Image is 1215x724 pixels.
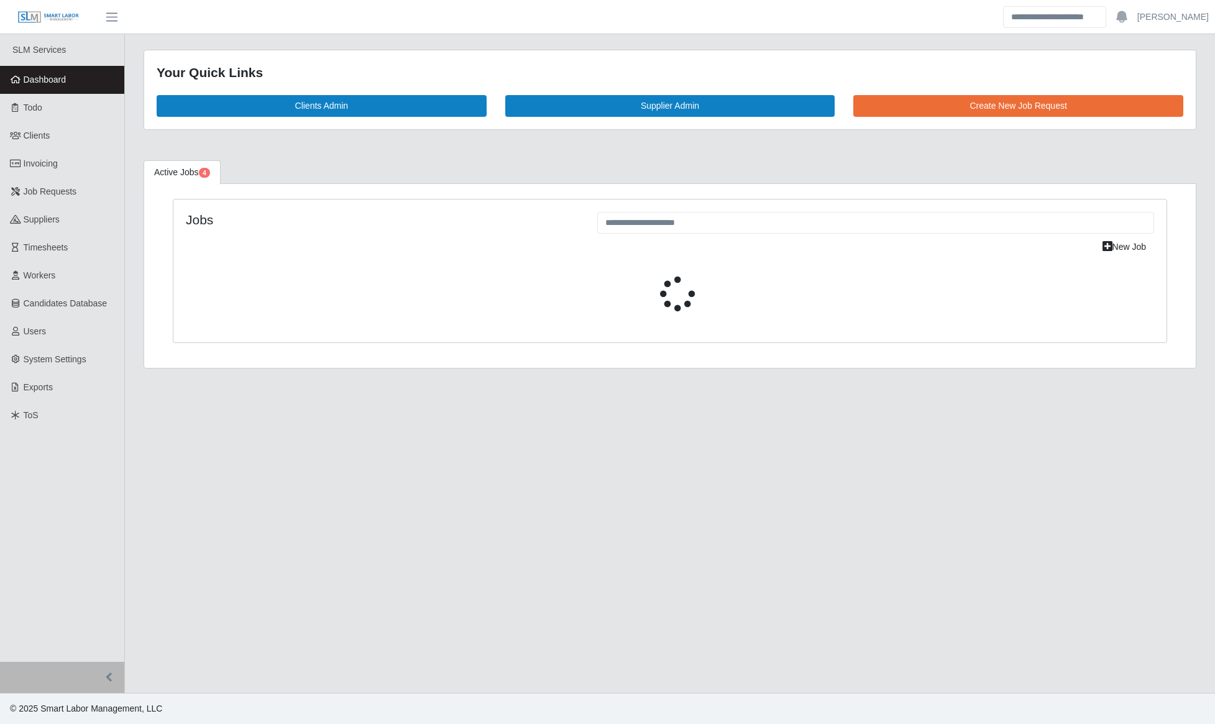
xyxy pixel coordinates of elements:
span: Pending Jobs [199,168,210,178]
span: System Settings [24,354,86,364]
span: Users [24,326,47,336]
span: ToS [24,410,39,420]
span: Clients [24,131,50,140]
a: Supplier Admin [505,95,835,117]
span: Todo [24,103,42,112]
img: SLM Logo [17,11,80,24]
span: Dashboard [24,75,66,85]
span: Invoicing [24,158,58,168]
span: Exports [24,382,53,392]
a: Create New Job Request [853,95,1183,117]
div: Your Quick Links [157,63,1183,83]
a: Clients Admin [157,95,487,117]
a: [PERSON_NAME] [1137,11,1209,24]
span: Timesheets [24,242,68,252]
span: Candidates Database [24,298,108,308]
span: SLM Services [12,45,66,55]
span: © 2025 Smart Labor Management, LLC [10,703,162,713]
h4: Jobs [186,212,579,227]
span: Job Requests [24,186,77,196]
input: Search [1003,6,1106,28]
a: Active Jobs [144,160,221,185]
span: Suppliers [24,214,60,224]
a: New Job [1094,236,1154,258]
span: Workers [24,270,56,280]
